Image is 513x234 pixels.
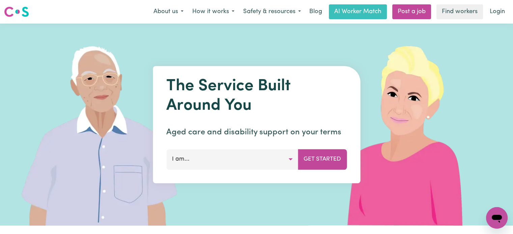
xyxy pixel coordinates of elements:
[436,4,483,19] a: Find workers
[166,149,298,169] button: I am...
[166,126,347,138] p: Aged care and disability support on your terms
[486,4,509,19] a: Login
[166,77,347,115] h1: The Service Built Around You
[392,4,431,19] a: Post a job
[486,207,508,229] iframe: Button to launch messaging window
[329,4,387,19] a: AI Worker Match
[305,4,326,19] a: Blog
[149,5,188,19] button: About us
[4,6,29,18] img: Careseekers logo
[239,5,305,19] button: Safety & resources
[298,149,347,169] button: Get Started
[4,4,29,20] a: Careseekers logo
[188,5,239,19] button: How it works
